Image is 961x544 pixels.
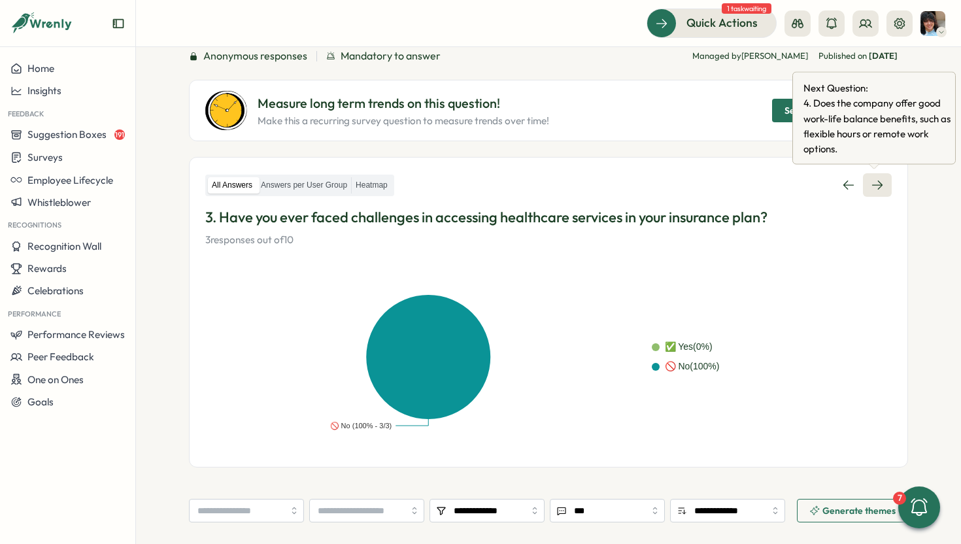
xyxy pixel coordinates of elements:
div: 🚫 No ( 100 %) [665,360,720,374]
span: Whistleblower [27,196,91,209]
span: Employee Lifecycle [27,174,113,186]
p: Measure long term trends on this question! [258,93,549,114]
span: Recognition Wall [27,240,101,252]
span: 1 task waiting [722,3,771,14]
span: Goals [27,396,54,408]
label: Answers per User Group [257,177,351,194]
text: 🚫 No (100% - 3/3) [330,421,392,430]
span: Next Question: [803,80,960,95]
button: Quick Actions [647,8,777,37]
span: Mandatory to answer [341,48,441,64]
img: Sahana Rao [920,11,945,36]
span: Surveys [27,151,63,163]
span: Rewards [27,262,67,275]
p: 3 responses out of 10 [205,233,892,247]
span: 4 . Does the company offer good work-life balance benefits, such as flexible hours or remote work... [803,95,960,156]
span: Published on [818,50,898,62]
p: Managed by [692,50,808,62]
span: Peer Feedback [27,350,94,363]
span: Anonymous responses [203,48,307,64]
span: Home [27,62,54,75]
label: All Answers [208,177,256,194]
span: [PERSON_NAME] [741,50,808,61]
span: Quick Actions [686,14,758,31]
span: Celebrations [27,284,84,297]
button: Set up recurring survey [772,99,892,122]
button: Expand sidebar [112,17,125,30]
button: 7 [898,486,940,528]
p: Make this a recurring survey question to measure trends over time! [258,114,549,128]
span: Suggestion Boxes [27,128,107,141]
span: One on Ones [27,373,84,386]
span: 191 [114,129,125,140]
label: Heatmap [352,177,392,194]
p: 3. Have you ever faced challenges in accessing healthcare services in your insurance plan? [205,207,892,228]
span: Generate themes [822,506,896,515]
span: Set up recurring survey [784,99,879,122]
div: ✅ Yes ( 0 %) [665,340,713,354]
span: Insights [27,84,61,97]
button: Generate themes [797,499,908,522]
div: 7 [893,492,906,505]
span: [DATE] [869,50,898,61]
span: Performance Reviews [27,328,125,341]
